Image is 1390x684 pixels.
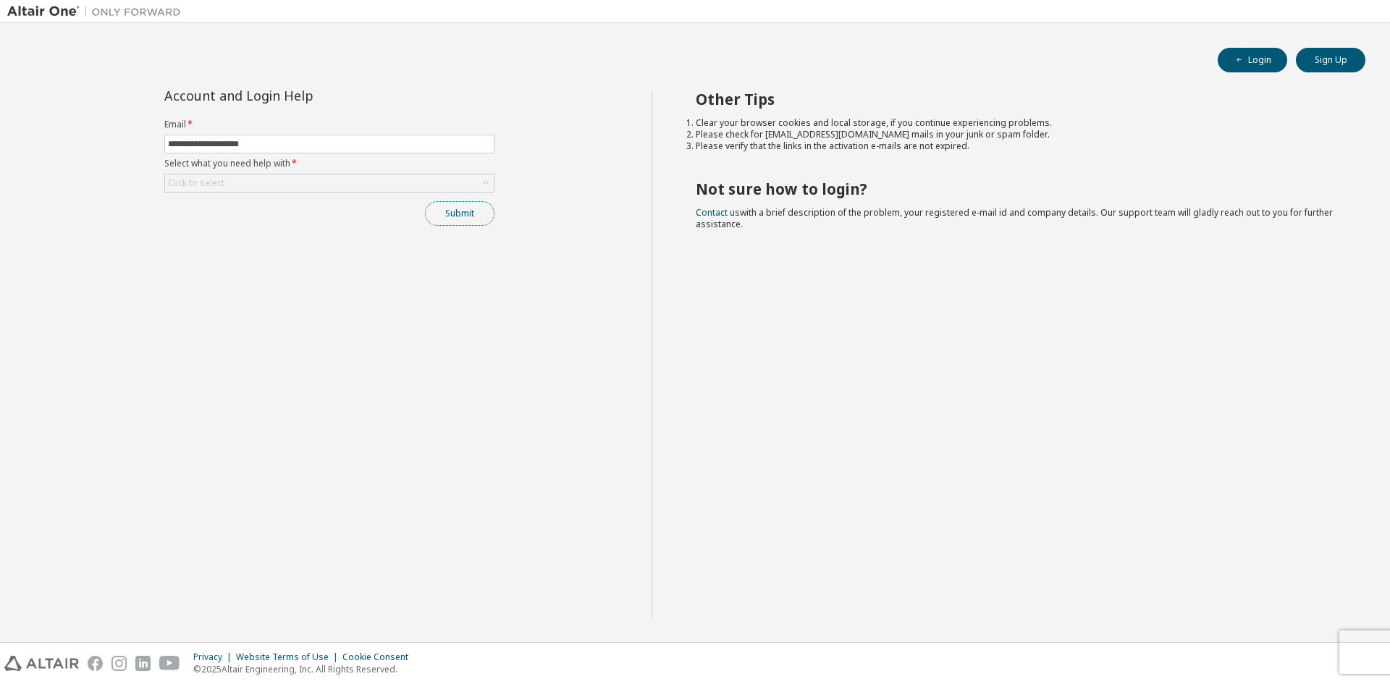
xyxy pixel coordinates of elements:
img: facebook.svg [88,656,103,671]
label: Email [164,119,494,130]
li: Please check for [EMAIL_ADDRESS][DOMAIN_NAME] mails in your junk or spam folder. [696,129,1340,140]
div: Privacy [193,651,236,663]
button: Submit [425,201,494,226]
button: Sign Up [1296,48,1365,72]
h2: Not sure how to login? [696,180,1340,198]
li: Please verify that the links in the activation e-mails are not expired. [696,140,1340,152]
p: © 2025 Altair Engineering, Inc. All Rights Reserved. [193,663,417,675]
img: linkedin.svg [135,656,151,671]
img: Altair One [7,4,188,19]
label: Select what you need help with [164,158,494,169]
button: Login [1218,48,1287,72]
img: instagram.svg [111,656,127,671]
img: altair_logo.svg [4,656,79,671]
div: Cookie Consent [342,651,417,663]
div: Website Terms of Use [236,651,342,663]
a: Contact us [696,206,740,219]
div: Click to select [168,177,224,189]
img: youtube.svg [159,656,180,671]
li: Clear your browser cookies and local storage, if you continue experiencing problems. [696,117,1340,129]
div: Account and Login Help [164,90,429,101]
span: with a brief description of the problem, your registered e-mail id and company details. Our suppo... [696,206,1333,230]
h2: Other Tips [696,90,1340,109]
div: Click to select [165,174,494,192]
